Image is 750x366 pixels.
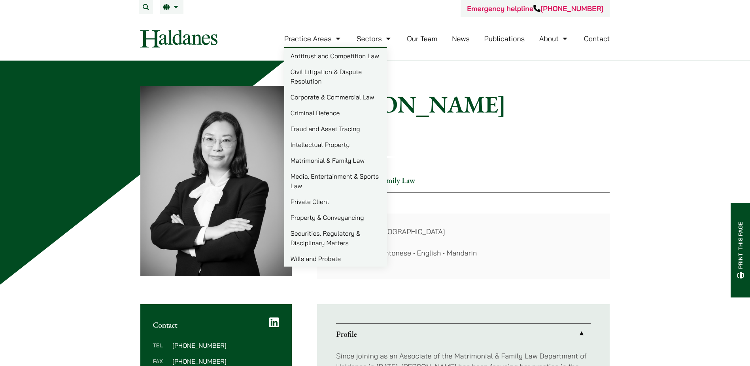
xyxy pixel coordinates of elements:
[153,320,280,330] h2: Contact
[163,4,180,10] a: EN
[140,30,217,48] img: Logo of Haldanes
[284,210,387,225] a: Property & Conveyancing
[357,34,392,43] a: Sectors
[317,125,610,140] p: Partner
[284,48,387,64] a: Antitrust and Competition Law
[336,324,591,344] a: Profile
[376,248,597,258] dd: Cantonese • English • Mandarin
[330,175,415,185] a: Matrimonial & Family Law
[376,226,597,237] dd: [GEOGRAPHIC_DATA]
[284,168,387,194] a: Media, Entertainment & Sports Law
[484,34,525,43] a: Publications
[284,251,387,267] a: Wills and Probate
[407,34,437,43] a: Our Team
[539,34,569,43] a: About
[284,152,387,168] a: Matrimonial & Family Law
[284,225,387,251] a: Securities, Regulatory & Disciplinary Matters
[284,64,387,89] a: Civil Litigation & Dispute Resolution
[284,105,387,121] a: Criminal Defence
[452,34,470,43] a: News
[284,121,387,137] a: Fraud and Asset Tracing
[284,194,387,210] a: Private Client
[467,4,603,13] a: Emergency helpline[PHONE_NUMBER]
[317,90,610,118] h1: [PERSON_NAME]
[153,342,169,358] dt: Tel
[172,342,279,349] dd: [PHONE_NUMBER]
[284,34,342,43] a: Practice Areas
[284,89,387,105] a: Corporate & Commercial Law
[269,317,279,328] a: LinkedIn
[172,358,279,364] dd: [PHONE_NUMBER]
[584,34,610,43] a: Contact
[284,137,387,152] a: Intellectual Property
